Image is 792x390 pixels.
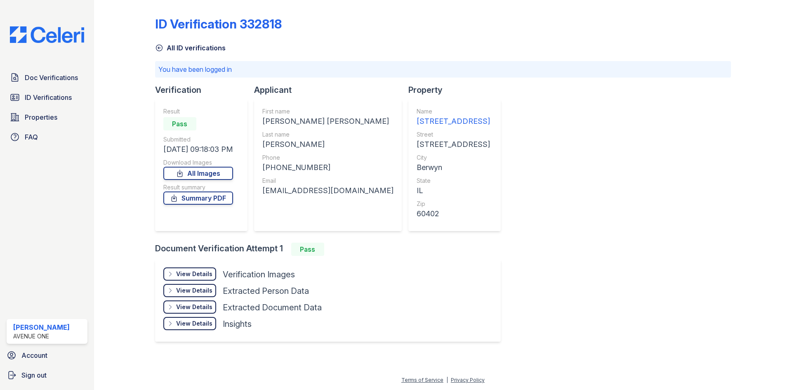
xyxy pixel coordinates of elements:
img: CE_Logo_Blue-a8612792a0a2168367f1c8372b55b34899dd931a85d93a1a3d3e32e68fde9ad4.png [3,26,91,43]
div: [EMAIL_ADDRESS][DOMAIN_NAME] [262,185,394,196]
a: Properties [7,109,87,125]
div: View Details [176,286,212,295]
a: Sign out [3,367,91,383]
a: All Images [163,167,233,180]
div: Verification [155,84,254,96]
div: Document Verification Attempt 1 [155,243,507,256]
div: Last name [262,130,394,139]
span: FAQ [25,132,38,142]
span: Properties [25,112,57,122]
div: [PERSON_NAME] [13,322,70,332]
div: First name [262,107,394,116]
div: Pass [163,117,196,130]
a: Terms of Service [401,377,443,383]
div: Email [262,177,394,185]
div: [DATE] 09:18:03 PM [163,144,233,155]
div: Property [408,84,507,96]
div: [PHONE_NUMBER] [262,162,394,173]
span: ID Verifications [25,92,72,102]
p: You have been logged in [158,64,728,74]
div: | [446,377,448,383]
div: Name [417,107,490,116]
div: Extracted Document Data [223,302,322,313]
div: View Details [176,303,212,311]
div: [PERSON_NAME] [262,139,394,150]
div: IL [417,185,490,196]
div: City [417,154,490,162]
div: Zip [417,200,490,208]
div: View Details [176,319,212,328]
div: Submitted [163,135,233,144]
span: Sign out [21,370,47,380]
div: Verification Images [223,269,295,280]
div: [PERSON_NAME] [PERSON_NAME] [262,116,394,127]
div: 60402 [417,208,490,220]
a: Doc Verifications [7,69,87,86]
a: Summary PDF [163,191,233,205]
a: Privacy Policy [451,377,485,383]
div: Pass [291,243,324,256]
div: Extracted Person Data [223,285,309,297]
div: Download Images [163,158,233,167]
div: Berwyn [417,162,490,173]
a: FAQ [7,129,87,145]
div: Phone [262,154,394,162]
a: Account [3,347,91,364]
a: All ID verifications [155,43,226,53]
a: Name [STREET_ADDRESS] [417,107,490,127]
div: [STREET_ADDRESS] [417,139,490,150]
div: View Details [176,270,212,278]
span: Account [21,350,47,360]
div: Street [417,130,490,139]
div: Result [163,107,233,116]
span: Doc Verifications [25,73,78,83]
div: Result summary [163,183,233,191]
div: State [417,177,490,185]
div: Avenue One [13,332,70,340]
div: Insights [223,318,252,330]
a: ID Verifications [7,89,87,106]
div: Applicant [254,84,408,96]
div: [STREET_ADDRESS] [417,116,490,127]
div: ID Verification 332818 [155,17,282,31]
iframe: chat widget [757,357,784,382]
